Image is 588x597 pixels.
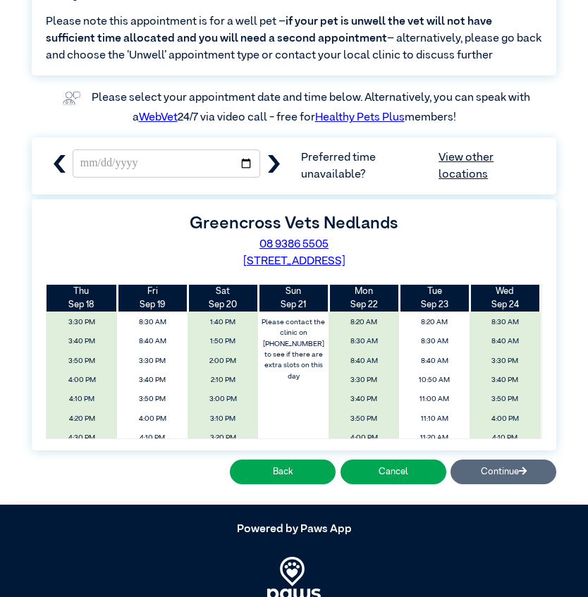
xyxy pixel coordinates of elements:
a: [STREET_ADDRESS] [243,256,345,267]
span: 3:40 PM [121,372,184,388]
span: if your pet is unwell the vet will not have sufficient time allocated and you will need a second ... [46,16,492,44]
span: 8:40 AM [333,353,396,369]
span: 2:10 PM [192,372,255,388]
th: Sep 18 [47,285,117,312]
span: 4:00 PM [51,372,114,388]
a: WebVet [139,112,178,123]
button: Cancel [341,460,446,484]
span: 3:20 PM [192,430,255,446]
span: 2:00 PM [192,353,255,369]
img: vet [58,87,85,109]
span: Preferred time unavailable? [301,149,542,183]
th: Sep 22 [329,285,399,312]
span: 3:50 PM [333,411,396,427]
span: 1:40 PM [192,314,255,331]
span: 3:30 PM [121,353,184,369]
span: 3:40 PM [474,372,537,388]
label: Please contact the clinic on [PHONE_NUMBER] to see if there are extra slots on this day [259,314,328,385]
span: Please note this appointment is for a well pet – – alternatively, please go back and choose the ‘... [46,13,542,64]
span: 4:20 PM [51,411,114,427]
th: Sep 20 [188,285,258,312]
span: 1:50 PM [192,333,255,350]
th: Sep 19 [117,285,188,312]
span: 8:30 AM [333,333,396,350]
span: 11:10 AM [403,411,466,427]
span: 4:00 PM [474,411,537,427]
a: Healthy Pets Plus [315,112,405,123]
th: Sep 24 [470,285,540,312]
span: 8:40 AM [403,353,466,369]
span: 4:30 PM [51,430,114,446]
span: 4:00 PM [333,430,396,446]
span: 4:00 PM [121,411,184,427]
th: Sep 21 [258,285,329,312]
span: 3:00 PM [192,391,255,407]
span: 4:10 PM [474,430,537,446]
label: Greencross Vets Nedlands [190,215,398,232]
span: 4:10 PM [51,391,114,407]
span: 4:10 PM [121,430,184,446]
span: 8:20 AM [403,314,466,331]
span: 3:30 PM [51,314,114,331]
span: 8:40 AM [474,333,537,350]
span: 8:40 AM [121,333,184,350]
a: 08 9386 5505 [259,239,329,250]
span: 3:50 PM [51,353,114,369]
span: 11:00 AM [403,391,466,407]
span: 8:20 AM [333,314,396,331]
span: 3:50 PM [121,391,184,407]
button: Back [230,460,336,484]
label: Please select your appointment date and time below. Alternatively, you can speak with a 24/7 via ... [92,92,532,123]
span: 8:30 AM [403,333,466,350]
span: 10:50 AM [403,372,466,388]
span: 3:50 PM [474,391,537,407]
span: 3:10 PM [192,411,255,427]
h5: Powered by Paws App [32,523,556,536]
span: 3:30 PM [474,353,537,369]
a: View other locations [439,149,542,183]
th: Sep 23 [399,285,470,312]
span: 3:40 PM [51,333,114,350]
span: 11:20 AM [403,430,466,446]
span: 8:30 AM [474,314,537,331]
span: 3:30 PM [333,372,396,388]
span: 3:40 PM [333,391,396,407]
span: 8:30 AM [121,314,184,331]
